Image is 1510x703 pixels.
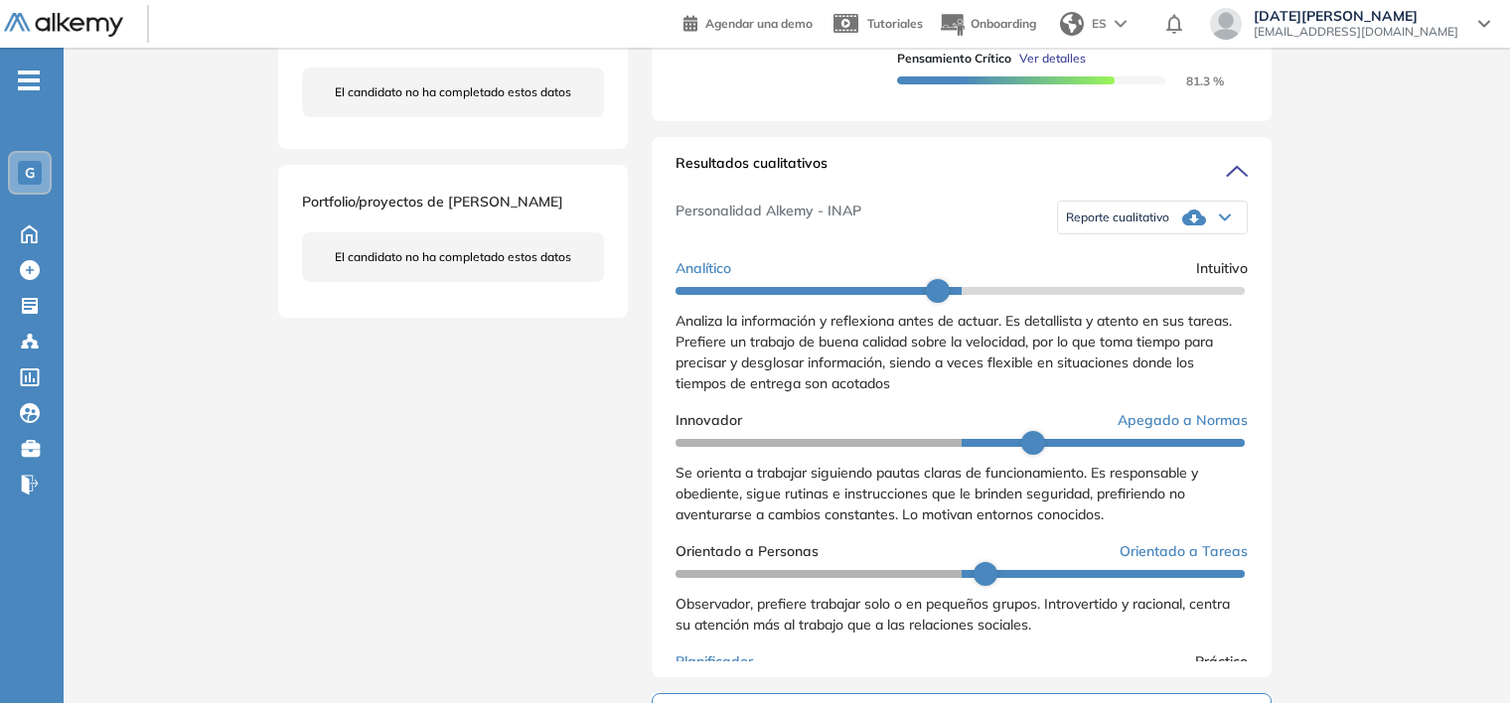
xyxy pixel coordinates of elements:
[18,78,40,82] i: -
[1254,8,1458,24] span: [DATE][PERSON_NAME]
[676,651,753,672] span: Planificador
[335,83,571,101] span: El candidato no ha completado estos datos
[676,258,731,279] span: Analítico
[676,464,1198,523] span: Se orienta a trabajar siguiendo pautas claras de funcionamiento. Es responsable y obediente, sigu...
[1115,20,1127,28] img: arrow
[897,50,1011,68] span: Pensamiento Crítico
[1254,24,1458,40] span: [EMAIL_ADDRESS][DOMAIN_NAME]
[683,10,813,34] a: Agendar una demo
[1118,410,1248,431] span: Apegado a Normas
[676,312,1232,392] span: Analiza la información y reflexiona antes de actuar. Es detallista y atento en sus tareas. Prefie...
[676,541,819,562] span: Orientado a Personas
[4,13,123,38] img: Logo
[1092,15,1107,33] span: ES
[335,248,571,266] span: El candidato no ha completado estos datos
[1060,12,1084,36] img: world
[676,595,1230,633] span: Observador, prefiere trabajar solo o en pequeños grupos. Introvertido y racional, centra su atenc...
[867,16,923,31] span: Tutoriales
[1195,651,1248,672] span: Práctico
[1066,210,1169,225] span: Reporte cualitativo
[1196,258,1248,279] span: Intuitivo
[939,3,1036,46] button: Onboarding
[1011,50,1086,68] button: Ver detalles
[676,201,861,234] span: Personalidad Alkemy - INAP
[676,410,742,431] span: Innovador
[302,193,563,211] span: Portfolio/proyectos de [PERSON_NAME]
[1019,50,1086,68] span: Ver detalles
[705,16,813,31] span: Agendar una demo
[971,16,1036,31] span: Onboarding
[25,165,35,181] span: G
[676,153,828,185] span: Resultados cualitativos
[1162,73,1224,88] span: 81.3 %
[1120,541,1248,562] span: Orientado a Tareas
